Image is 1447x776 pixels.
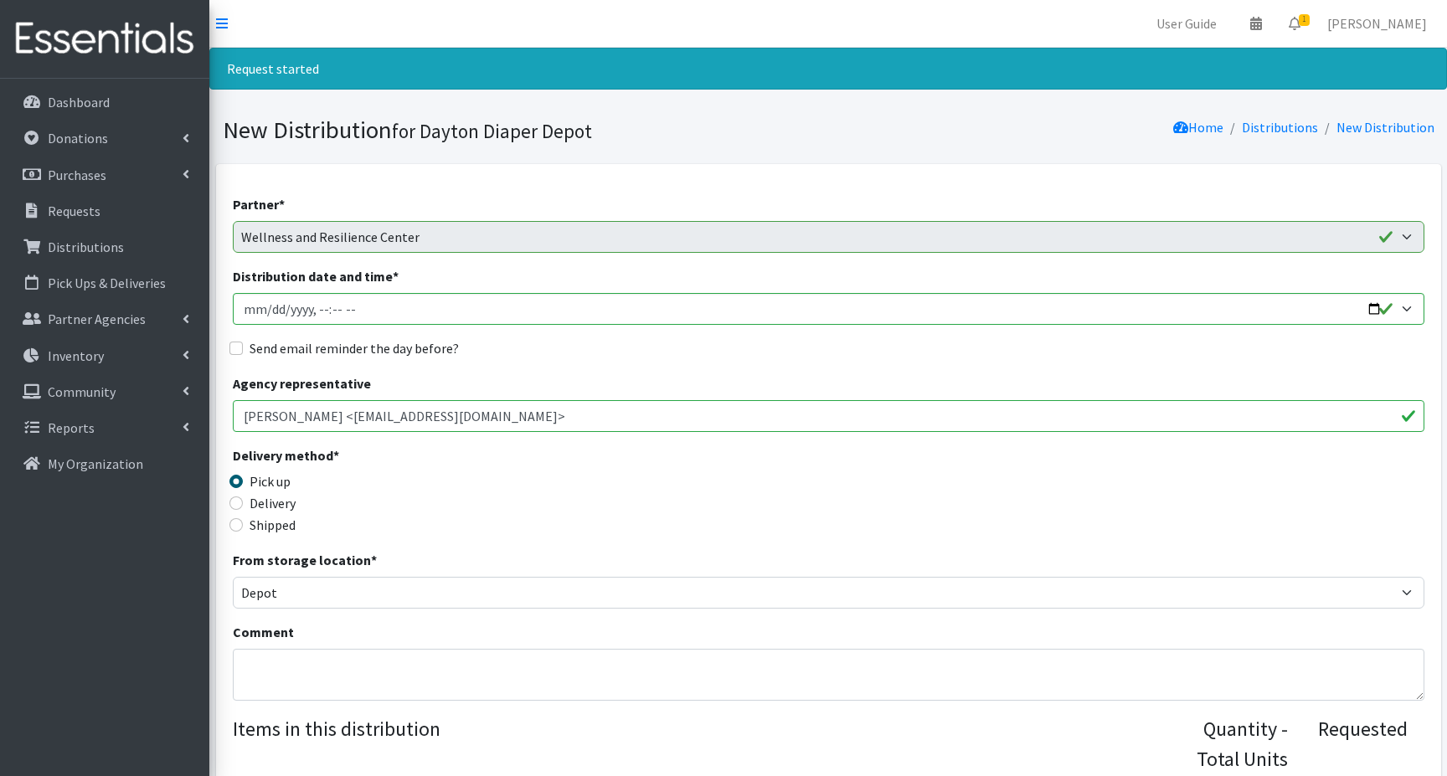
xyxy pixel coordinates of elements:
p: My Organization [48,455,143,472]
a: 1 [1275,7,1314,40]
abbr: required [333,447,339,464]
small: for Dayton Diaper Depot [392,119,592,143]
a: Purchases [7,158,203,192]
label: Pick up [250,471,291,491]
label: From storage location [233,550,377,570]
p: Purchases [48,167,106,183]
p: Distributions [48,239,124,255]
a: Dashboard [7,85,203,119]
a: Inventory [7,339,203,373]
h1: New Distribution [223,116,822,145]
div: Quantity - Total Units [1186,714,1288,774]
p: Community [48,383,116,400]
a: My Organization [7,447,203,481]
div: Request started [209,48,1447,90]
label: Delivery [250,493,296,513]
a: Partner Agencies [7,302,203,336]
p: Dashboard [48,94,110,110]
img: HumanEssentials [7,11,203,67]
div: Requested [1305,714,1407,774]
abbr: required [393,268,399,285]
p: Requests [48,203,100,219]
span: 1 [1299,14,1310,26]
label: Distribution date and time [233,266,399,286]
a: [PERSON_NAME] [1314,7,1440,40]
label: Comment [233,622,294,642]
a: Donations [7,121,203,155]
p: Inventory [48,347,104,364]
legend: Items in this distribution [233,714,1186,768]
a: Reports [7,411,203,445]
a: Distributions [1242,119,1318,136]
a: Requests [7,194,203,228]
a: Community [7,375,203,409]
abbr: required [371,552,377,568]
p: Donations [48,130,108,146]
label: Partner [233,194,285,214]
label: Shipped [250,515,296,535]
abbr: required [279,196,285,213]
p: Reports [48,419,95,436]
a: Home [1173,119,1223,136]
a: Pick Ups & Deliveries [7,266,203,300]
a: Distributions [7,230,203,264]
p: Pick Ups & Deliveries [48,275,166,291]
a: User Guide [1143,7,1230,40]
p: Partner Agencies [48,311,146,327]
label: Agency representative [233,373,371,393]
label: Send email reminder the day before? [250,338,459,358]
a: New Distribution [1336,119,1434,136]
legend: Delivery method [233,445,531,471]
